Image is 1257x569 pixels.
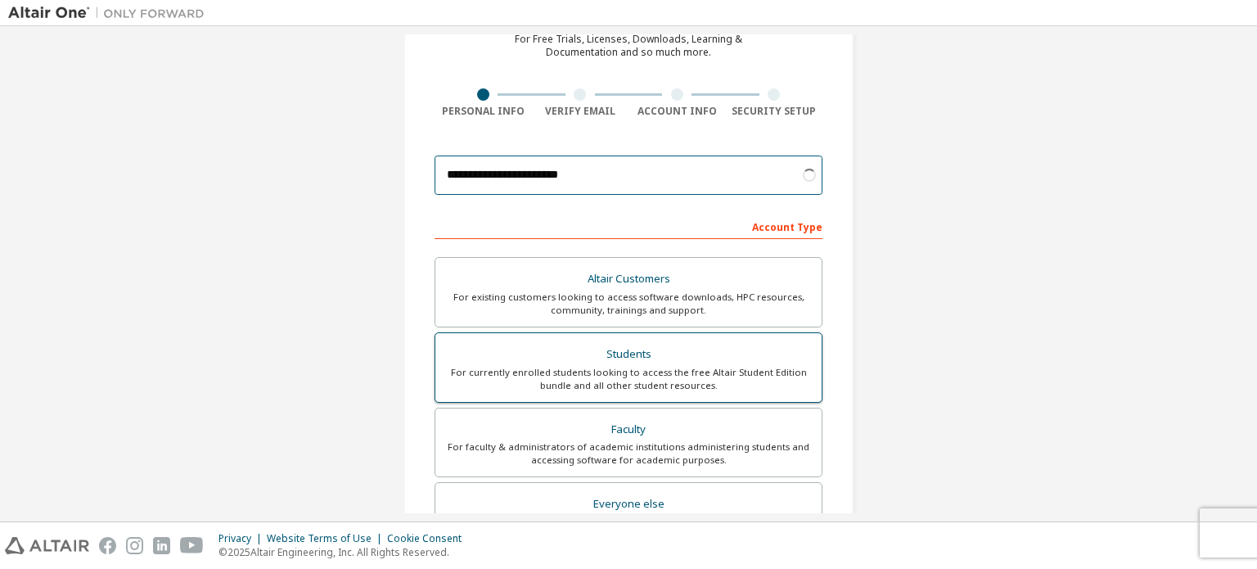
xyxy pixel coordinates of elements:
div: Students [445,343,812,366]
div: Account Type [435,213,822,239]
img: altair_logo.svg [5,537,89,554]
div: Cookie Consent [387,532,471,545]
img: facebook.svg [99,537,116,554]
div: Account Info [628,105,726,118]
img: instagram.svg [126,537,143,554]
img: youtube.svg [180,537,204,554]
div: For currently enrolled students looking to access the free Altair Student Edition bundle and all ... [445,366,812,392]
div: Everyone else [445,493,812,516]
img: Altair One [8,5,213,21]
div: Privacy [219,532,267,545]
p: © 2025 Altair Engineering, Inc. All Rights Reserved. [219,545,471,559]
div: Website Terms of Use [267,532,387,545]
div: Verify Email [532,105,629,118]
div: For Free Trials, Licenses, Downloads, Learning & Documentation and so much more. [515,33,742,59]
img: linkedin.svg [153,537,170,554]
div: Altair Customers [445,268,812,291]
div: Faculty [445,418,812,441]
div: For existing customers looking to access software downloads, HPC resources, community, trainings ... [445,291,812,317]
div: For faculty & administrators of academic institutions administering students and accessing softwa... [445,440,812,467]
div: Personal Info [435,105,532,118]
div: Security Setup [726,105,823,118]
